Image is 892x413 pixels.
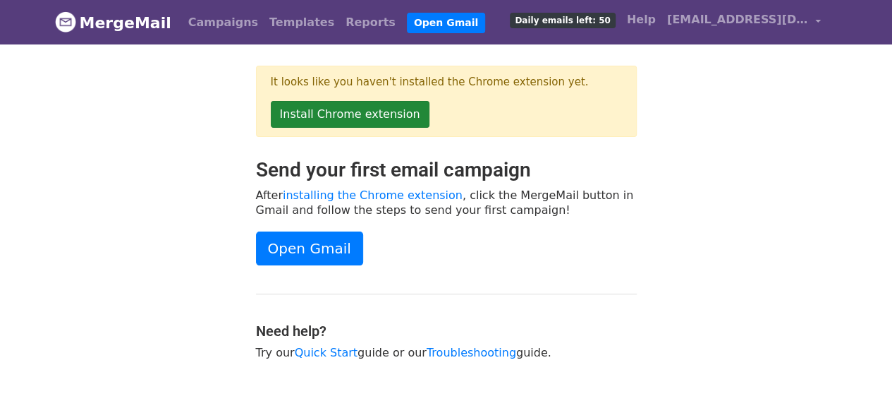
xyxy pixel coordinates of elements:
[264,8,340,37] a: Templates
[407,13,485,33] a: Open Gmail
[295,346,358,359] a: Quick Start
[183,8,264,37] a: Campaigns
[340,8,401,37] a: Reports
[271,75,622,90] p: It looks like you haven't installed the Chrome extension yet.
[661,6,826,39] a: [EMAIL_ADDRESS][DOMAIN_NAME]
[271,101,429,128] a: Install Chrome extension
[55,8,171,37] a: MergeMail
[256,158,637,182] h2: Send your first email campaign
[667,11,808,28] span: [EMAIL_ADDRESS][DOMAIN_NAME]
[510,13,615,28] span: Daily emails left: 50
[256,188,637,217] p: After , click the MergeMail button in Gmail and follow the steps to send your first campaign!
[427,346,516,359] a: Troubleshooting
[621,6,661,34] a: Help
[256,345,637,360] p: Try our guide or our guide.
[504,6,621,34] a: Daily emails left: 50
[283,188,463,202] a: installing the Chrome extension
[55,11,76,32] img: MergeMail logo
[256,232,363,265] a: Open Gmail
[256,323,637,340] h4: Need help?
